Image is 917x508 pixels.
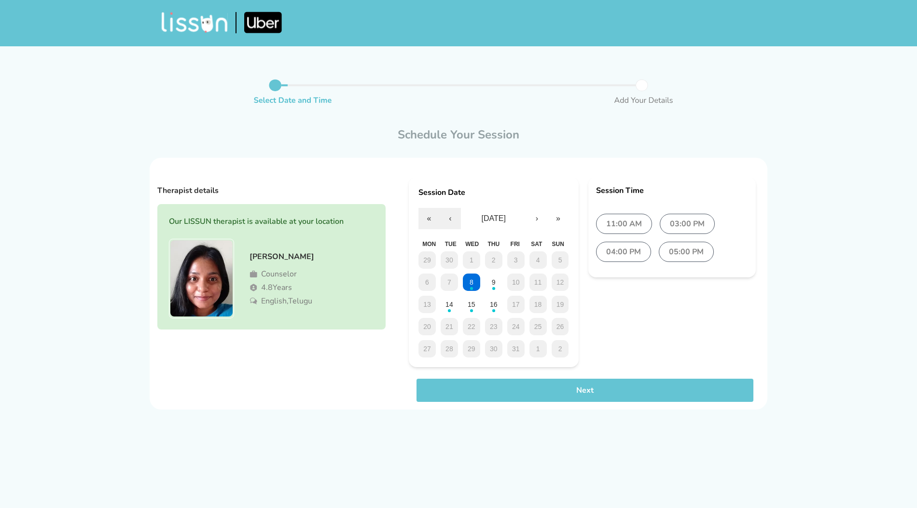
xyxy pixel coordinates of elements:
abbr: 2 October 2025 [492,256,496,264]
button: [DATE] [461,208,527,229]
abbr: 15 October 2025 [468,301,475,308]
button: 2 November 2025 [552,340,569,357]
abbr: 8 October 2025 [470,278,473,286]
button: 7 October 2025 [441,274,458,291]
abbr: Sunday [552,241,564,247]
p: Our LISSUN therapist is available at your location [169,216,374,227]
button: 22 October 2025 [463,318,480,335]
button: 29 October 2025 [463,340,480,357]
button: 1 October 2025 [463,251,480,269]
button: 8 October 2025 [463,274,480,291]
button: 9 October 2025 [485,274,502,291]
button: › [527,208,548,229]
img: image [170,240,233,316]
button: 18 October 2025 [529,296,547,313]
label: 04:00 PM [596,242,651,262]
abbr: Friday [511,241,520,247]
button: 12 October 2025 [552,274,569,291]
button: 13 October 2025 [418,296,436,313]
abbr: 1 October 2025 [470,256,473,264]
abbr: 14 October 2025 [445,301,453,308]
button: 23 October 2025 [485,318,502,335]
abbr: 19 October 2025 [556,301,564,308]
abbr: Wednesday [465,241,479,247]
button: ‹ [440,208,461,229]
label: 05:00 PM [659,242,714,262]
abbr: 13 October 2025 [423,301,431,308]
abbr: 28 October 2025 [445,345,453,353]
button: 5 October 2025 [552,251,569,269]
p: Therapist details [157,185,219,196]
button: 14 October 2025 [441,296,458,313]
button: 4 October 2025 [529,251,547,269]
abbr: 7 October 2025 [447,278,451,286]
button: Next [417,379,753,402]
button: 17 October 2025 [507,296,525,313]
img: Chat Icon [250,297,257,305]
button: 26 October 2025 [552,318,569,335]
button: 6 October 2025 [418,274,436,291]
button: 30 September 2025 [441,251,458,269]
abbr: 26 October 2025 [556,323,564,330]
button: 21 October 2025 [441,318,458,335]
abbr: 20 October 2025 [423,323,431,330]
abbr: 31 October 2025 [512,345,520,353]
abbr: 29 September 2025 [423,256,431,264]
p: Schedule Your Session [150,127,767,142]
button: 27 October 2025 [418,340,436,357]
abbr: 4 October 2025 [536,256,540,264]
abbr: 29 October 2025 [468,345,475,353]
button: » [548,208,569,229]
div: Session Date [418,187,569,198]
button: « [418,208,440,229]
p: Counselor [261,268,297,280]
button: 20 October 2025 [418,318,436,335]
abbr: 21 October 2025 [445,323,453,330]
button: 24 October 2025 [507,318,525,335]
button: 16 October 2025 [485,296,502,313]
abbr: Thursday [487,241,500,247]
img: Briefcase Icon [250,270,257,278]
abbr: Saturday [531,241,542,247]
button: 25 October 2025 [529,318,547,335]
button: 10 October 2025 [507,274,525,291]
p: English,Telugu [261,295,312,307]
img: lissunapplogo.svg [161,12,228,33]
abbr: 18 October 2025 [534,301,542,308]
p: [PERSON_NAME] [250,251,314,262]
button: 31 October 2025 [507,340,525,357]
abbr: 11 October 2025 [534,278,542,286]
button: 19 October 2025 [552,296,569,313]
button: 15 October 2025 [463,296,480,313]
abbr: 2 November 2025 [558,345,562,353]
abbr: 30 October 2025 [490,345,498,353]
abbr: 23 October 2025 [490,323,498,330]
abbr: 3 October 2025 [514,256,518,264]
button: 3 October 2025 [507,251,525,269]
span: [DATE] [482,214,506,222]
div: Session Time [596,185,749,196]
img: Person Icon [250,284,257,291]
abbr: 30 September 2025 [445,256,453,264]
abbr: 27 October 2025 [423,345,431,353]
button: 30 October 2025 [485,340,502,357]
abbr: 16 October 2025 [490,301,498,308]
img: Progress1.svg [244,77,673,116]
button: 11 October 2025 [529,274,547,291]
abbr: 5 October 2025 [558,256,562,264]
p: 4.8 Years [261,282,292,293]
abbr: 10 October 2025 [512,278,520,286]
button: 1 November 2025 [529,340,547,357]
abbr: 22 October 2025 [468,323,475,330]
button: 29 September 2025 [418,251,436,269]
button: 2 October 2025 [485,251,502,269]
button: 28 October 2025 [441,340,458,357]
label: 11:00 AM [596,214,652,234]
img: uberLogo.svg [244,12,282,34]
abbr: 6 October 2025 [425,278,429,286]
abbr: Monday [422,241,436,247]
abbr: 9 October 2025 [492,278,496,286]
abbr: 12 October 2025 [556,278,564,286]
abbr: 17 October 2025 [512,301,520,308]
abbr: 25 October 2025 [534,323,542,330]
